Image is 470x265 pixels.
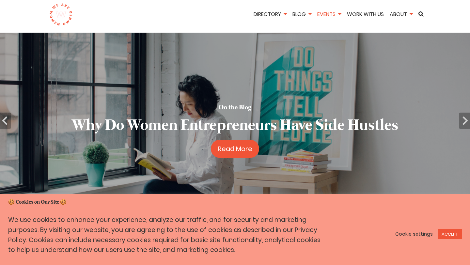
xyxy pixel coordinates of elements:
[8,199,462,206] h5: 🍪 Cookies on Our Site 🍪
[315,10,343,18] a: Events
[219,103,251,112] h5: On the Blog
[387,10,415,18] a: About
[416,11,426,17] a: Search
[315,10,343,20] li: Events
[251,10,289,20] li: Directory
[395,231,433,237] a: Cookie settings
[211,140,259,158] a: Read More
[438,229,462,239] a: ACCEPT
[387,10,415,20] li: About
[49,3,72,26] img: logo
[72,115,398,137] h2: Why Do Women Entrepreneurs Have Side Hustles
[290,10,314,20] li: Blog
[290,10,314,18] a: Blog
[8,215,326,255] p: We use cookies to enhance your experience, analyze our traffic, and for security and marketing pu...
[251,10,289,18] a: Directory
[345,10,386,18] a: Work With Us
